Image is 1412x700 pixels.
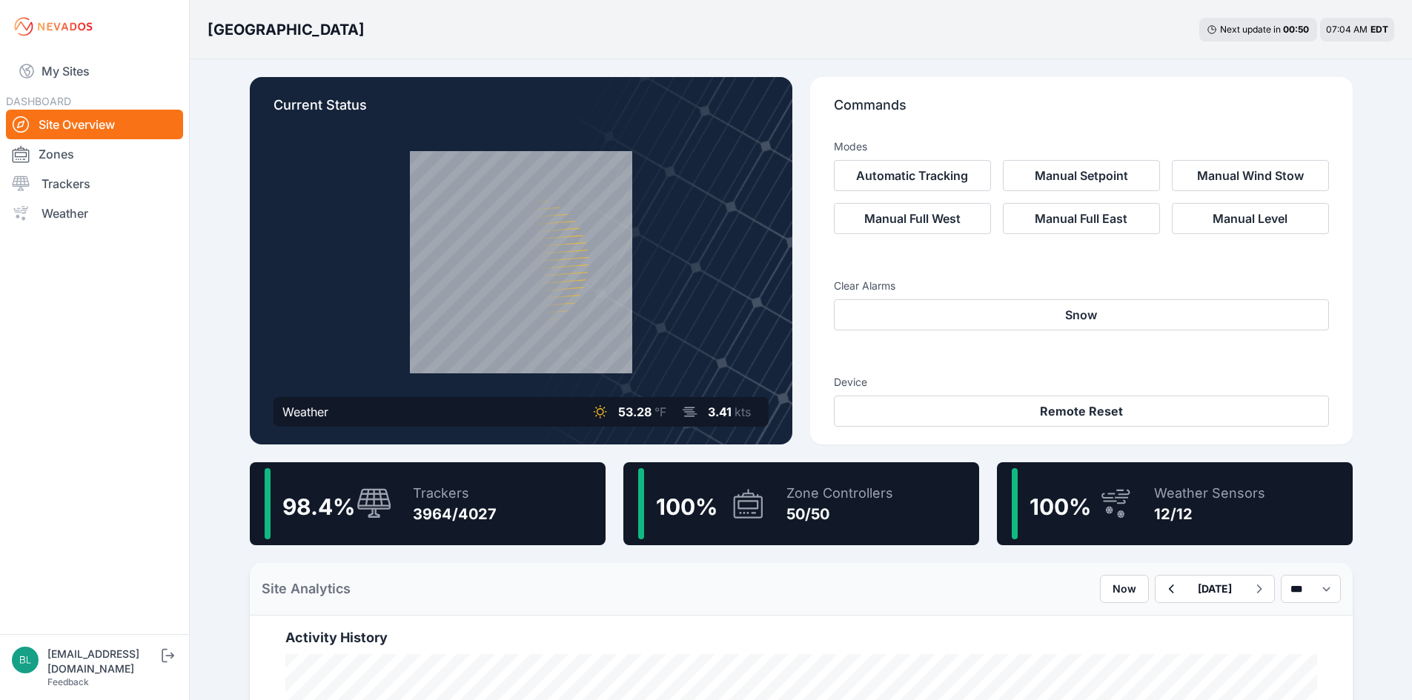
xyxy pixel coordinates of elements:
[997,462,1353,545] a: 100%Weather Sensors12/12
[6,53,183,89] a: My Sites
[1326,24,1368,35] span: 07:04 AM
[413,504,497,524] div: 3964/4027
[1220,24,1281,35] span: Next update in
[1154,504,1265,524] div: 12/12
[1030,493,1091,520] span: 100 %
[786,483,893,504] div: Zone Controllers
[282,403,328,421] div: Weather
[208,19,365,40] h3: [GEOGRAPHIC_DATA]
[1172,203,1329,234] button: Manual Level
[618,404,652,419] span: 53.28
[834,95,1329,127] p: Commands
[654,404,666,419] span: °F
[6,95,71,107] span: DASHBOARD
[834,299,1329,330] button: Snow
[834,160,991,191] button: Automatic Tracking
[834,203,991,234] button: Manual Full West
[262,579,351,599] h2: Site Analytics
[285,627,1317,648] h2: Activity History
[1370,24,1388,35] span: EDT
[6,110,183,139] a: Site Overview
[12,647,39,673] img: blippencott@invenergy.com
[282,493,355,520] span: 98.4 %
[413,483,497,504] div: Trackers
[708,404,732,419] span: 3.41
[786,504,893,524] div: 50/50
[274,95,769,127] p: Current Status
[1172,160,1329,191] button: Manual Wind Stow
[834,396,1329,427] button: Remote Reset
[1186,576,1244,602] button: [DATE]
[834,279,1329,293] h3: Clear Alarms
[623,462,979,545] a: 100%Zone Controllers50/50
[656,493,717,520] span: 100 %
[12,15,95,39] img: Nevados
[47,647,159,676] div: [EMAIL_ADDRESS][DOMAIN_NAME]
[6,139,183,169] a: Zones
[1003,203,1160,234] button: Manual Full East
[1100,575,1149,603] button: Now
[735,404,751,419] span: kts
[47,676,89,687] a: Feedback
[6,169,183,199] a: Trackers
[6,199,183,228] a: Weather
[1283,24,1310,36] div: 00 : 50
[834,375,1329,390] h3: Device
[834,139,867,154] h3: Modes
[250,462,606,545] a: 98.4%Trackers3964/4027
[1003,160,1160,191] button: Manual Setpoint
[208,10,365,49] nav: Breadcrumb
[1154,483,1265,504] div: Weather Sensors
